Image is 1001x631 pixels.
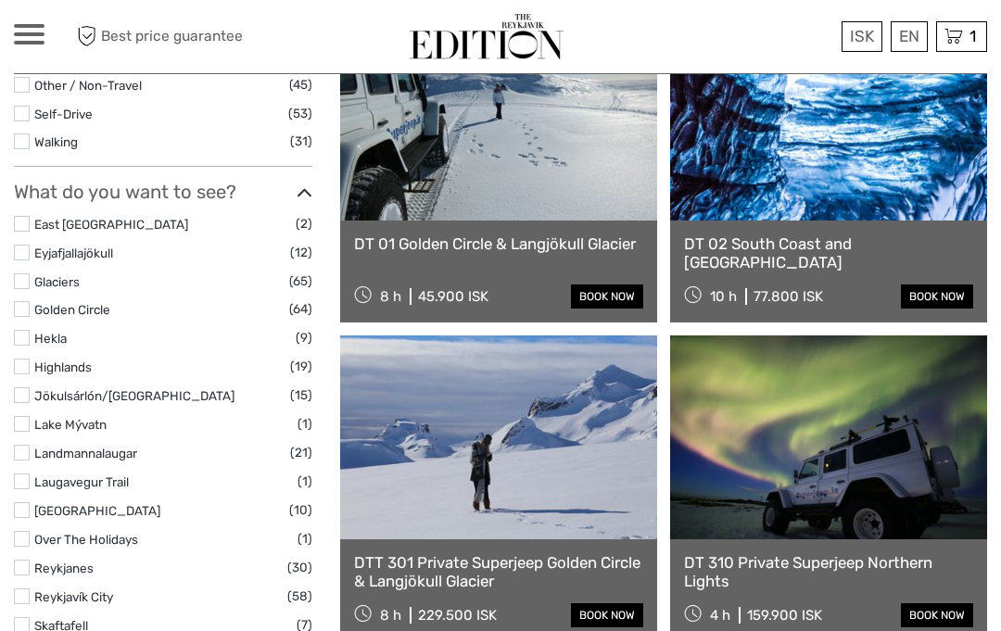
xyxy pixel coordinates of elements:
a: DT 310 Private Superjeep Northern Lights [684,553,973,591]
span: (12) [290,242,312,263]
div: 77.800 ISK [754,288,823,305]
div: 229.500 ISK [418,607,497,624]
a: Reykjanes [34,561,94,575]
span: (31) [290,131,312,152]
a: book now [571,284,643,309]
a: Walking [34,134,78,149]
a: Lake Mývatn [34,417,107,432]
span: (1) [298,471,312,492]
a: book now [571,603,643,627]
h3: What do you want to see? [14,181,312,203]
span: (9) [296,327,312,348]
a: Glaciers [34,274,80,289]
a: Golden Circle [34,302,110,317]
span: 1 [967,27,979,45]
span: (1) [298,528,312,549]
div: 159.900 ISK [747,607,822,624]
span: ISK [850,27,874,45]
a: DT 02 South Coast and [GEOGRAPHIC_DATA] [684,234,973,272]
span: (2) [296,213,312,234]
img: The Reykjavík Edition [410,14,564,59]
div: EN [891,21,928,52]
a: Self-Drive [34,107,93,121]
span: (1) [298,413,312,435]
span: (58) [287,586,312,607]
a: Other / Non-Travel [34,78,142,93]
span: (19) [290,356,312,377]
a: Highlands [34,360,92,374]
a: DT 01 Golden Circle & Langjökull Glacier [354,234,643,253]
span: Best price guarantee [72,21,258,52]
span: 8 h [380,607,401,624]
a: Over The Holidays [34,532,138,547]
a: [GEOGRAPHIC_DATA] [34,503,160,518]
a: Hekla [34,331,67,346]
a: DTT 301 Private Superjeep Golden Circle & Langjökull Glacier [354,553,643,591]
span: (53) [288,103,312,124]
a: Reykjavík City [34,589,113,604]
span: (15) [290,385,312,406]
a: East [GEOGRAPHIC_DATA] [34,217,188,232]
span: (64) [289,298,312,320]
span: (21) [290,442,312,463]
span: (30) [287,557,312,578]
span: 4 h [710,607,730,624]
a: Eyjafjallajökull [34,246,113,260]
a: Laugavegur Trail [34,474,129,489]
span: 8 h [380,288,401,305]
span: 10 h [710,288,737,305]
a: Jökulsárlón/[GEOGRAPHIC_DATA] [34,388,234,403]
span: (10) [289,499,312,521]
a: Landmannalaugar [34,446,137,461]
div: 45.900 ISK [418,288,488,305]
a: book now [901,284,973,309]
a: book now [901,603,973,627]
span: (65) [289,271,312,292]
span: (45) [289,74,312,95]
